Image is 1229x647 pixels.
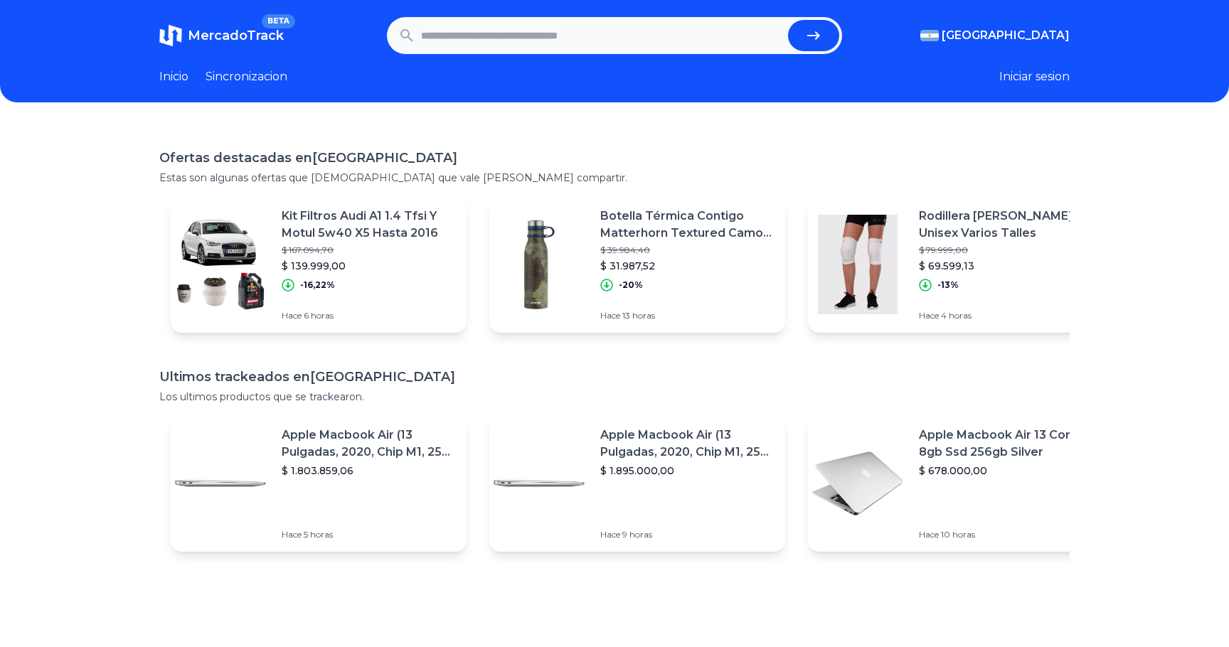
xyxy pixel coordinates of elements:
[282,464,455,478] p: $ 1.803.859,06
[159,171,1070,185] p: Estas son algunas ofertas que [DEMOGRAPHIC_DATA] que vale [PERSON_NAME] compartir.
[600,529,774,540] p: Hace 9 horas
[159,148,1070,168] h1: Ofertas destacadas en [GEOGRAPHIC_DATA]
[808,434,908,533] img: Featured image
[300,279,335,291] p: -16,22%
[619,279,643,291] p: -20%
[919,529,1092,540] p: Hace 10 horas
[282,245,455,256] p: $ 167.094,70
[919,245,1092,256] p: $ 79.999,00
[282,529,455,540] p: Hace 5 horas
[282,208,455,242] p: Kit Filtros Audi A1 1.4 Tfsi Y Motul 5w40 X5 Hasta 2016
[262,14,295,28] span: BETA
[159,367,1070,387] h1: Ultimos trackeados en [GEOGRAPHIC_DATA]
[171,215,270,314] img: Featured image
[600,310,774,321] p: Hace 13 horas
[919,259,1092,273] p: $ 69.599,13
[282,310,455,321] p: Hace 6 horas
[808,415,1104,552] a: Featured imageApple Macbook Air 13 Core I5 8gb Ssd 256gb Silver$ 678.000,00Hace 10 horas
[159,24,284,47] a: MercadoTrackBETA
[282,259,455,273] p: $ 139.999,00
[282,427,455,461] p: Apple Macbook Air (13 Pulgadas, 2020, Chip M1, 256 Gb De Ssd, 8 Gb De Ram) - Plata
[489,196,785,333] a: Featured imageBotella Térmica Contigo Matterhorn Textured Camo X 591 Ml$ 39.984,40$ 31.987,52-20%...
[159,68,188,85] a: Inicio
[808,215,908,314] img: Featured image
[171,196,467,333] a: Featured imageKit Filtros Audi A1 1.4 Tfsi Y Motul 5w40 X5 Hasta 2016$ 167.094,70$ 139.999,00-16,...
[999,68,1070,85] button: Iniciar sesion
[600,259,774,273] p: $ 31.987,52
[920,27,1070,44] button: [GEOGRAPHIC_DATA]
[942,27,1070,44] span: [GEOGRAPHIC_DATA]
[919,208,1092,242] p: Rodillera [PERSON_NAME] Unisex Varios Talles
[937,279,959,291] p: -13%
[489,415,785,552] a: Featured imageApple Macbook Air (13 Pulgadas, 2020, Chip M1, 256 Gb De Ssd, 8 Gb De Ram) - Plata$...
[188,28,284,43] span: MercadoTrack
[206,68,287,85] a: Sincronizacion
[919,310,1092,321] p: Hace 4 horas
[600,245,774,256] p: $ 39.984,40
[489,215,589,314] img: Featured image
[600,464,774,478] p: $ 1.895.000,00
[159,24,182,47] img: MercadoTrack
[920,30,939,41] img: Argentina
[919,427,1092,461] p: Apple Macbook Air 13 Core I5 8gb Ssd 256gb Silver
[171,415,467,552] a: Featured imageApple Macbook Air (13 Pulgadas, 2020, Chip M1, 256 Gb De Ssd, 8 Gb De Ram) - Plata$...
[808,196,1104,333] a: Featured imageRodillera [PERSON_NAME] Unisex Varios Talles$ 79.999,00$ 69.599,13-13%Hace 4 horas
[919,464,1092,478] p: $ 678.000,00
[489,434,589,533] img: Featured image
[600,208,774,242] p: Botella Térmica Contigo Matterhorn Textured Camo X 591 Ml
[159,390,1070,404] p: Los ultimos productos que se trackearon.
[171,434,270,533] img: Featured image
[600,427,774,461] p: Apple Macbook Air (13 Pulgadas, 2020, Chip M1, 256 Gb De Ssd, 8 Gb De Ram) - Plata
